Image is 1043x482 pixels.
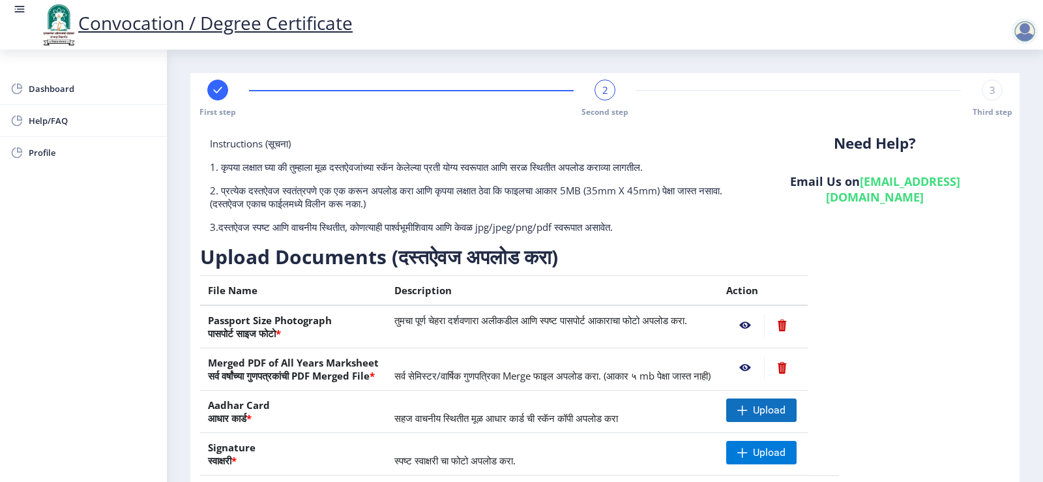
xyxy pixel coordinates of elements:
[834,133,916,153] b: Need Help?
[394,369,711,382] span: सर्व सेमिस्टर/वार्षिक गुणपत्रिका Merge फाइल अपलोड करा. (आकार ५ mb पेक्षा जास्त नाही)
[990,83,995,97] span: 3
[210,160,730,173] p: 1. कृपया लक्षात घ्या की तुम्हाला मूळ दस्तऐवजांच्या स्कॅन केलेल्या प्रती योग्य स्वरूपात आणि सरळ स्...
[29,145,156,160] span: Profile
[753,446,786,459] span: Upload
[39,3,78,47] img: logo
[726,314,764,337] nb-action: View File
[210,137,291,150] span: Instructions (सूचना)
[750,173,1000,205] h6: Email Us on
[199,106,236,117] span: First step
[200,391,387,433] th: Aadhar Card आधार कार्ड
[387,305,718,348] td: तुमचा पूर्ण चेहरा दर्शवणारा अलीकडील आणि स्पष्ट पासपोर्ट आकाराचा फोटो अपलोड करा.
[200,244,839,270] h3: Upload Documents (दस्तऐवज अपलोड करा)
[602,83,608,97] span: 2
[394,412,618,425] span: सहज वाचनीय स्थितीत मूळ आधार कार्ड ची स्कॅन कॉपी अपलोड करा
[210,220,730,233] p: 3.दस्तऐवज स्पष्ट आणि वाचनीय स्थितीत, कोणत्याही पार्श्वभूमीशिवाय आणि केवळ jpg/jpeg/png/pdf स्वरूपा...
[826,173,960,205] a: [EMAIL_ADDRESS][DOMAIN_NAME]
[200,433,387,475] th: Signature स्वाक्षरी
[764,356,800,380] nb-action: Delete File
[29,113,156,128] span: Help/FAQ
[718,276,808,306] th: Action
[200,305,387,348] th: Passport Size Photograph पासपोर्ट साइज फोटो
[200,348,387,391] th: Merged PDF of All Years Marksheet सर्व वर्षांच्या गुणपत्रकांची PDF Merged File
[726,356,764,380] nb-action: View File
[973,106,1012,117] span: Third step
[394,454,516,467] span: स्पष्ट स्वाक्षरी चा फोटो अपलोड करा.
[581,106,628,117] span: Second step
[753,404,786,417] span: Upload
[210,184,730,210] p: 2. प्रत्येक दस्तऐवज स्वतंत्रपणे एक एक करून अपलोड करा आणि कृपया लक्षात ठेवा कि फाइलचा आकार 5MB (35...
[29,81,156,97] span: Dashboard
[387,276,718,306] th: Description
[39,10,353,35] a: Convocation / Degree Certificate
[200,276,387,306] th: File Name
[764,314,800,337] nb-action: Delete File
